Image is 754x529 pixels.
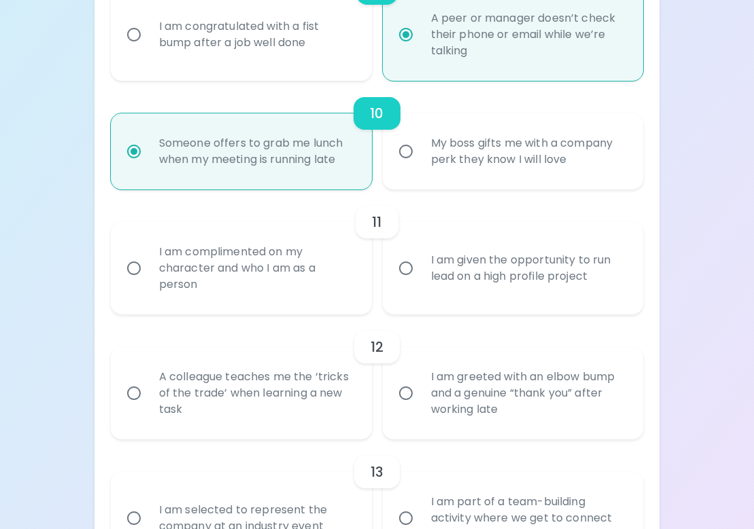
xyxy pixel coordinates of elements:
div: I am given the opportunity to run lead on a high profile project [420,236,636,301]
div: A colleague teaches me the ‘tricks of the trade’ when learning a new task [148,352,364,434]
div: choice-group-check [111,314,644,439]
div: I am congratulated with a fist bump after a job well done [148,2,364,67]
div: choice-group-check [111,81,644,189]
h6: 10 [370,103,383,124]
div: I am greeted with an elbow bump and a genuine “thank you” after working late [420,352,636,434]
h6: 11 [372,211,381,233]
h6: 13 [371,461,383,483]
div: Someone offers to grab me lunch when my meeting is running late [148,119,364,184]
h6: 12 [371,336,383,358]
div: My boss gifts me with a company perk they know I will love [420,119,636,184]
div: I am complimented on my character and who I am as a person [148,227,364,309]
div: choice-group-check [111,189,644,314]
